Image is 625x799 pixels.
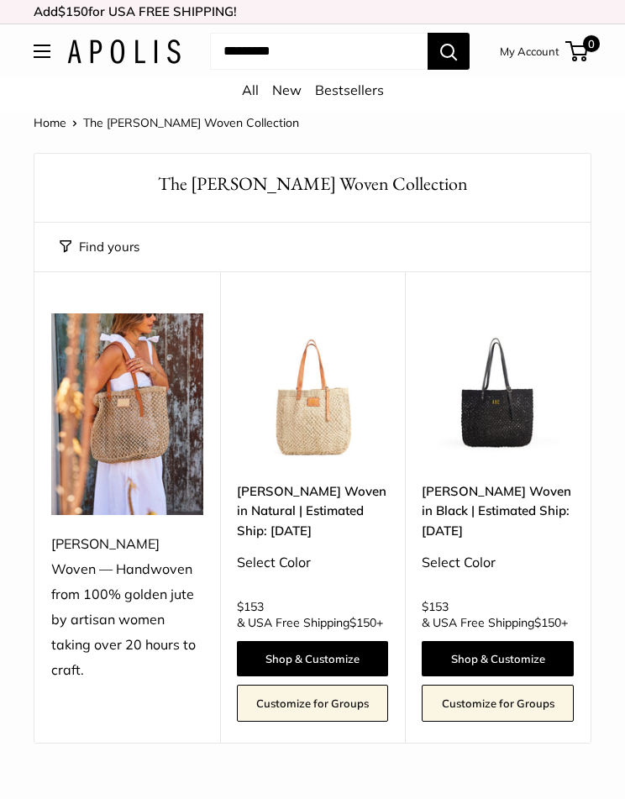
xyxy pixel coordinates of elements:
img: Mercado Woven in Natural | Estimated Ship: Oct. 19th [237,313,389,465]
button: Filter collection [60,235,139,259]
img: Mercado Woven in Black | Estimated Ship: Oct. 19th [422,313,574,465]
a: [PERSON_NAME] Woven in Black | Estimated Ship: [DATE] [422,481,574,540]
a: Customize for Groups [422,685,574,722]
img: Apolis [67,39,181,64]
a: Home [34,115,66,130]
nav: Breadcrumb [34,112,299,134]
button: Open menu [34,45,50,58]
a: New [272,81,302,98]
a: [PERSON_NAME] Woven in Natural | Estimated Ship: [DATE] [237,481,389,540]
button: Search [428,33,470,70]
div: [PERSON_NAME] Woven — Handwoven from 100% golden jute by artisan women taking over 20 hours to cr... [51,532,203,682]
a: Customize for Groups [237,685,389,722]
a: Shop & Customize [237,641,389,676]
span: & USA Free Shipping + [237,617,383,628]
a: Mercado Woven in Natural | Estimated Ship: Oct. 19thMercado Woven in Natural | Estimated Ship: Oc... [237,313,389,465]
span: $150 [349,615,376,630]
a: Shop & Customize [422,641,574,676]
input: Search... [210,33,428,70]
a: All [242,81,259,98]
span: $150 [534,615,561,630]
div: Select Color [422,550,574,576]
a: My Account [500,41,559,61]
span: $153 [422,599,449,614]
a: Bestsellers [315,81,384,98]
span: The [PERSON_NAME] Woven Collection [83,115,299,130]
img: Mercado Woven — Handwoven from 100% golden jute by artisan women taking over 20 hours to craft. [51,313,203,516]
a: Mercado Woven in Black | Estimated Ship: Oct. 19thMercado Woven in Black | Estimated Ship: Oct. 19th [422,313,574,465]
span: $150 [58,3,88,19]
a: 0 [567,41,588,61]
span: 0 [583,35,600,52]
span: $153 [237,599,264,614]
h1: The [PERSON_NAME] Woven Collection [60,171,565,197]
div: Select Color [237,550,389,576]
span: & USA Free Shipping + [422,617,568,628]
